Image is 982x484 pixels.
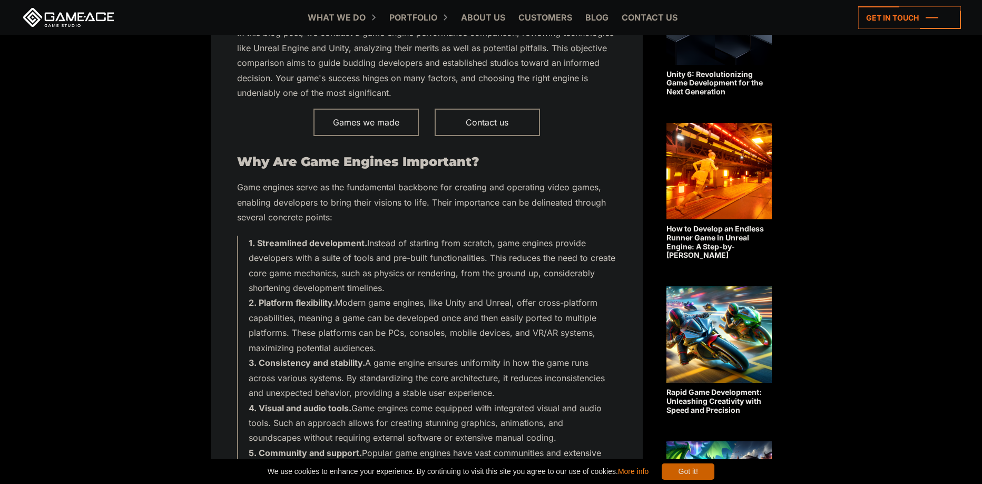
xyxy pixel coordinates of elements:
[618,467,649,476] a: More info
[249,357,605,398] span: A game engine ensures uniformity in how the game runs across various systems. By standardizing th...
[237,25,616,100] p: In this blog post, we conduct a game engine performance comparison, reviewing technologies like U...
[259,448,362,458] strong: Community and support.
[666,286,772,383] img: Related
[249,238,615,293] span: Instead of starting from scratch, game engines provide developers with a suite of tools and pre-b...
[259,297,335,308] strong: Platform flexibility.
[666,123,772,260] a: How to Develop an Endless Runner Game in Unreal Engine: A Step-by-[PERSON_NAME]
[249,403,602,443] span: Game engines come equipped with integrated visual and audio tools. Such an approach allows for cr...
[268,463,649,480] span: We use cookies to enhance your experience. By continuing to visit this site you agree to our use ...
[313,109,419,136] a: Games we made
[259,357,365,368] strong: Consistency and stability.
[249,297,597,353] span: Modern game engines, like Unity and Unreal, offer cross-platform capabilities, meaning a game can...
[259,403,351,413] strong: Visual and audio tools.
[666,286,772,414] a: Rapid Game Development: Unleashing Creativity with Speed and Precision
[257,238,367,248] strong: Streamlined development.
[858,6,961,29] a: Get in touch
[237,180,616,225] p: Game engines serve as the fundamental backbone for creating and operating video games, enabling d...
[435,109,540,136] a: Contact us
[666,123,772,219] img: Related
[662,463,714,480] div: Got it!
[237,155,616,169] h2: Why Are Game Engines Important?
